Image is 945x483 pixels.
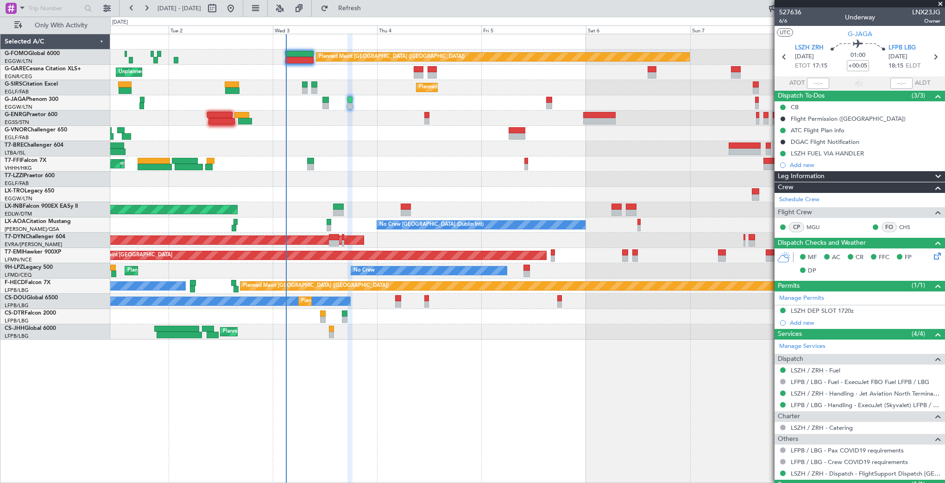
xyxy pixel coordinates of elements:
div: Add new [790,319,940,327]
a: T7-FFIFalcon 7X [5,158,46,163]
a: VHHH/HKG [5,165,32,172]
span: Crew [778,182,794,193]
span: Dispatch [778,354,803,365]
div: [DATE] [112,19,128,26]
a: G-SIRSCitation Excel [5,81,58,87]
a: T7-DYNChallenger 604 [5,234,65,240]
a: T7-EMIHawker 900XP [5,249,61,255]
span: 9H-LPZ [5,265,23,270]
input: --:-- [807,78,829,89]
a: LSZH / ZRH - Dispatch - FlightSupport Dispatch [GEOGRAPHIC_DATA] [791,470,940,477]
button: Only With Activity [10,18,101,33]
a: MGU [806,223,827,231]
span: (3/3) [912,91,925,100]
a: EVRA/[PERSON_NAME] [5,241,62,248]
span: T7-FFI [5,158,21,163]
div: Planned Maint [GEOGRAPHIC_DATA] ([GEOGRAPHIC_DATA]) [223,325,369,339]
span: Permits [778,281,800,291]
span: Refresh [330,5,369,12]
span: CS-DOU [5,295,26,301]
span: MF [808,253,817,262]
a: Manage Services [779,342,825,351]
div: Planned Maint Nice ([GEOGRAPHIC_DATA]) [127,264,231,278]
a: LFMN/NCE [5,256,32,263]
a: LSZH / ZRH - Fuel [791,366,840,374]
span: 17:15 [813,62,827,71]
span: Dispatch To-Dos [778,91,825,101]
span: G-FOMO [5,51,28,56]
span: Leg Information [778,171,825,182]
a: LFPB / LBG - Pax COVID19 requirements [791,446,904,454]
span: Charter [778,411,800,422]
div: Unplanned Maint [PERSON_NAME] [119,65,202,79]
span: (4/4) [912,329,925,339]
span: ALDT [915,79,930,88]
span: AC [832,253,840,262]
span: LX-AOA [5,219,26,224]
a: CS-DTRFalcon 2000 [5,310,56,316]
a: EDLW/DTM [5,211,32,217]
button: Refresh [316,1,372,16]
div: Planned Maint [GEOGRAPHIC_DATA] ([GEOGRAPHIC_DATA]) [243,279,389,293]
span: FFC [879,253,889,262]
a: 9H-LPZLegacy 500 [5,265,53,270]
a: T7-BREChallenger 604 [5,142,63,148]
span: DP [808,266,816,276]
a: LTBA/ISL [5,149,25,156]
a: LFPB/LBG [5,333,29,340]
div: CP [789,222,804,232]
a: EGNR/CEG [5,73,32,80]
span: CS-DTR [5,310,25,316]
span: G-GARE [5,66,26,72]
span: LNX23JG [912,7,940,17]
span: ATOT [789,79,805,88]
a: LFMD/CEQ [5,272,31,279]
a: CS-DOUGlobal 6500 [5,295,58,301]
span: Only With Activity [24,22,98,29]
a: Manage Permits [779,294,824,303]
a: G-FOMOGlobal 6000 [5,51,60,56]
a: LX-AOACitation Mustang [5,219,71,224]
span: T7-BRE [5,142,24,148]
a: LX-TROLegacy 650 [5,188,54,194]
a: LFPB/LBG [5,302,29,309]
a: CS-JHHGlobal 6000 [5,326,56,331]
div: Planned Maint [GEOGRAPHIC_DATA] [84,248,172,262]
a: LSZH / ZRH - Handling - Jet Aviation North Terminal LSZH / ZRH [791,390,940,397]
span: Others [778,434,798,445]
a: LFPB / LBG - Handling - ExecuJet (Skyvalet) LFPB / LBG [791,401,940,409]
span: [DATE] [795,52,814,62]
span: G-SIRS [5,81,22,87]
a: Schedule Crew [779,195,819,204]
span: LX-TRO [5,188,25,194]
div: FO [882,222,897,232]
div: Planned Maint [GEOGRAPHIC_DATA] ([GEOGRAPHIC_DATA]) [419,80,565,94]
a: LFPB/LBG [5,317,29,324]
span: 01:00 [850,51,865,60]
a: LFPB / LBG - Fuel - ExecuJet FBO Fuel LFPB / LBG [791,378,929,386]
span: 527636 [779,7,801,17]
a: LFPB / LBG - Crew COVID19 requirements [791,458,908,466]
span: 18:15 [888,62,903,71]
span: G-ENRG [5,112,26,118]
div: Planned Maint [GEOGRAPHIC_DATA] ([GEOGRAPHIC_DATA]) [301,294,447,308]
span: CR [856,253,863,262]
div: Planned Maint [GEOGRAPHIC_DATA] ([GEOGRAPHIC_DATA]) [319,50,465,64]
div: Mon 1 [64,25,169,34]
span: ETOT [795,62,810,71]
div: Wed 3 [273,25,377,34]
a: EGGW/LTN [5,58,32,65]
a: G-ENRGPraetor 600 [5,112,57,118]
a: LX-INBFalcon 900EX EASy II [5,204,78,209]
a: CHS [899,223,920,231]
a: G-JAGAPhenom 300 [5,97,58,102]
span: [DATE] [888,52,907,62]
div: Sat 6 [586,25,690,34]
a: G-GARECessna Citation XLS+ [5,66,81,72]
span: Services [778,329,802,340]
a: EGLF/FAB [5,88,29,95]
span: (1/1) [912,280,925,290]
div: Sun 7 [690,25,794,34]
span: Dispatch Checks and Weather [778,238,866,248]
div: No Crew [353,264,375,278]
